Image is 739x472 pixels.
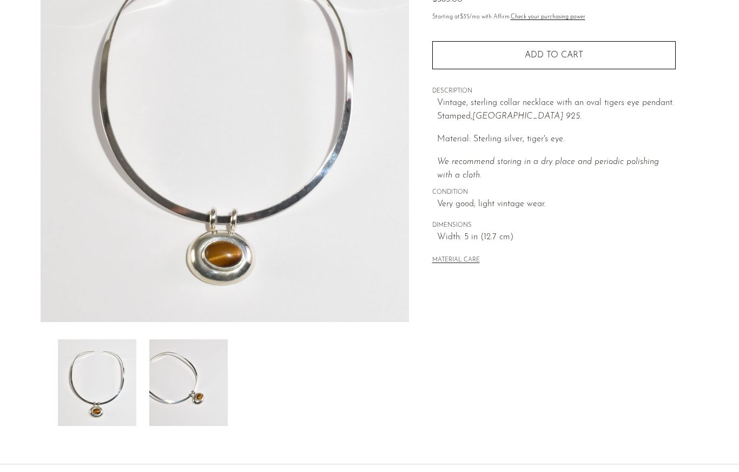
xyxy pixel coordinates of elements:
button: Add to cart [432,41,676,69]
a: Check your purchasing power - Learn more about Affirm Financing (opens in modal) [511,14,585,20]
p: Material: Sterling silver, tiger's eye. [437,133,676,147]
p: Starting at /mo with Affirm. [432,12,676,22]
span: Width: 5 in (12.7 cm) [437,231,676,245]
i: We recommend storing in a dry place and periodic polishing with a cloth. [437,158,659,180]
em: [GEOGRAPHIC_DATA] 925. [472,112,582,121]
span: DIMENSIONS [432,221,676,231]
img: Tiger's Eye Collar Necklace [58,339,136,426]
button: MATERIAL CARE [432,257,480,265]
span: DESCRIPTION [432,87,676,96]
span: $35 [460,14,470,20]
img: Tiger's Eye Collar Necklace [149,339,228,426]
span: Very good; light vintage wear. [437,198,676,212]
p: Vintage, sterling collar necklace with an oval tigers eye pendant. Stamped, [437,96,676,124]
span: Add to cart [525,51,583,60]
span: CONDITION [432,188,676,198]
